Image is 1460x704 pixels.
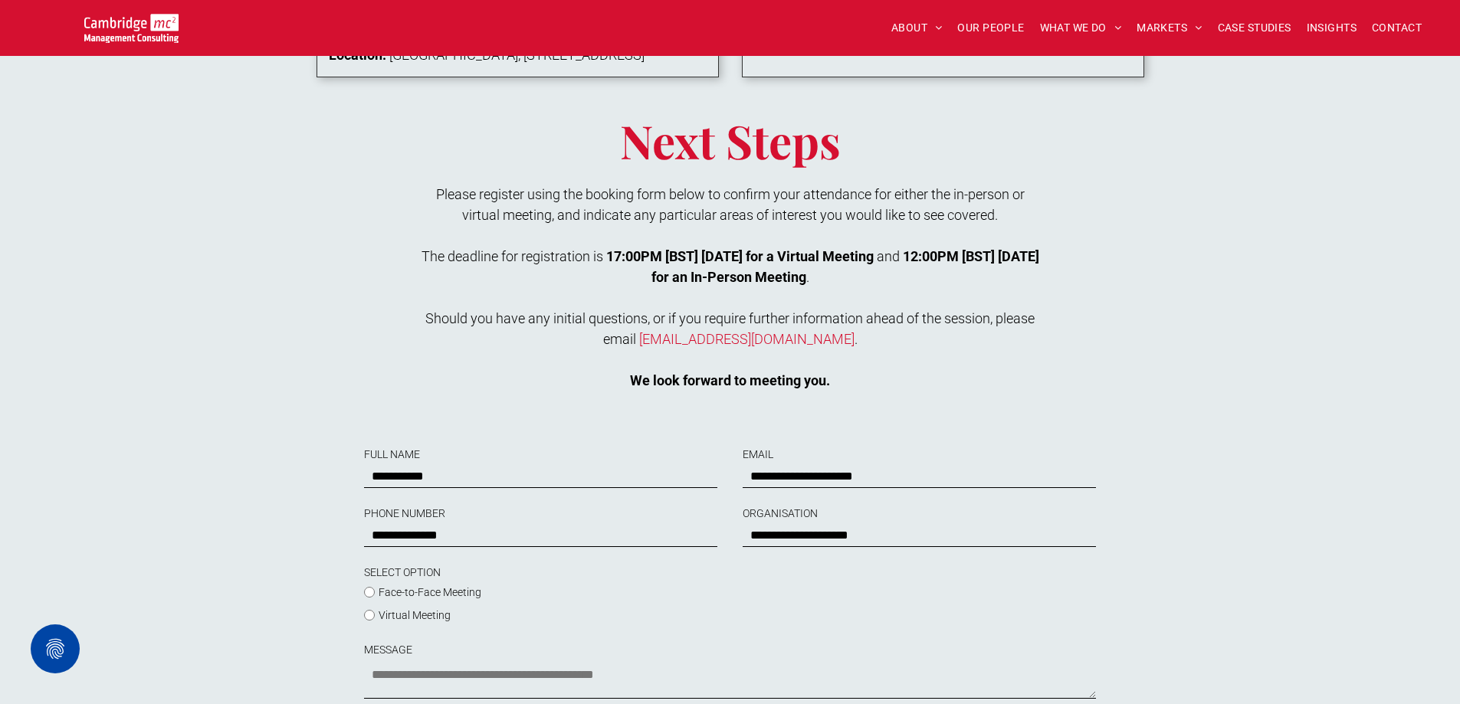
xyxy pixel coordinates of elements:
[364,447,717,463] label: FULL NAME
[389,47,645,63] span: [GEOGRAPHIC_DATA], [STREET_ADDRESS]
[855,331,858,347] span: .
[743,506,1095,522] label: ORGANISATION
[1210,16,1299,40] a: CASE STUDIES
[630,372,830,388] strong: We look forward to meeting you.
[1299,16,1364,40] a: INSIGHTS
[379,586,481,598] span: Face-to-Face Meeting
[364,587,375,598] input: Face-to-Face Meeting
[1364,16,1429,40] a: CONTACT
[364,642,1095,658] label: MESSAGE
[950,16,1032,40] a: OUR PEOPLE
[620,110,841,171] span: Next Steps
[884,16,950,40] a: ABOUT
[743,447,1095,463] label: EMAIL
[379,609,451,621] span: Virtual Meeting
[651,248,1039,285] strong: 12:00PM [BST] [DATE] for an In-Person Meeting
[1032,16,1130,40] a: WHAT WE DO
[422,248,603,264] span: The deadline for registration is
[364,506,717,522] label: PHONE NUMBER
[436,186,1025,223] span: Please register using the booking form below to confirm your attendance for either the in-person ...
[364,565,591,581] label: SELECT OPTION
[329,47,386,63] strong: Location:
[806,269,809,285] span: .
[364,610,375,621] input: Virtual Meeting
[639,331,855,347] a: [EMAIL_ADDRESS][DOMAIN_NAME]
[877,248,900,264] span: and
[425,310,1035,347] span: Should you have any initial questions, or if you require further information ahead of the session...
[1129,16,1209,40] a: MARKETS
[606,248,874,264] strong: 17:00PM [BST] [DATE] for a Virtual Meeting
[84,14,179,43] img: Cambridge MC Logo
